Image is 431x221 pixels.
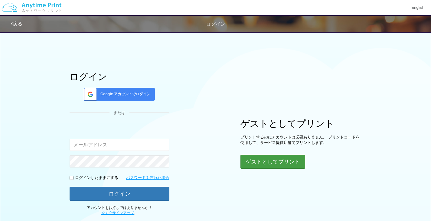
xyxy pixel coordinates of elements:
[240,155,305,169] button: ゲストとしてプリント
[98,92,150,97] span: Google アカウントでログイン
[240,119,361,128] h1: ゲストとしてプリント
[101,211,134,215] a: 今すぐサインアップ
[206,21,225,27] span: ログイン
[101,211,138,215] span: 。
[70,72,169,82] h1: ログイン
[75,175,118,181] p: ログインしたままにする
[126,175,169,181] a: パスワードを忘れた場合
[70,205,169,216] p: アカウントをお持ちではありませんか？
[11,21,22,26] a: 戻る
[240,135,361,146] p: プリントするのにアカウントは必要ありません。 プリントコードを使用して、サービス提供店舗でプリントします。
[70,139,169,151] input: メールアドレス
[70,110,169,116] div: または
[70,187,169,201] button: ログイン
